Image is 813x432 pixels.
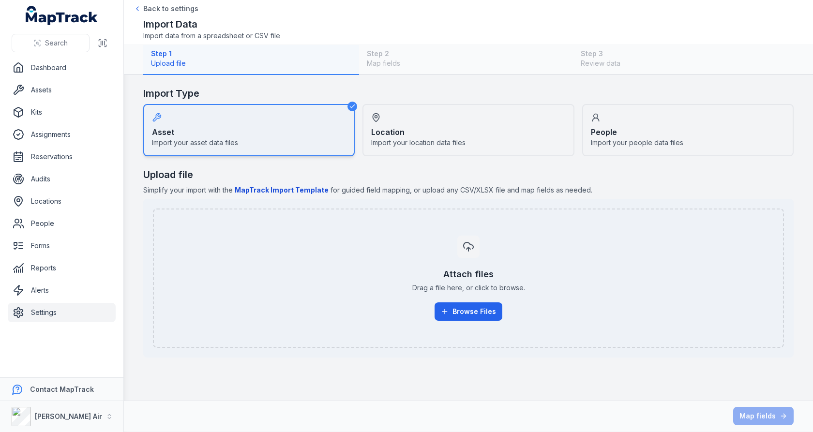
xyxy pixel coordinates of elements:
[35,412,102,420] strong: [PERSON_NAME] Air
[151,59,351,68] span: Upload file
[8,192,116,211] a: Locations
[143,31,280,41] span: Import data from a spreadsheet or CSV file
[412,283,525,293] span: Drag a file here, or click to browse.
[8,125,116,144] a: Assignments
[591,126,617,138] strong: People
[152,126,174,138] strong: Asset
[8,281,116,300] a: Alerts
[143,185,794,195] span: Simplify your import with the for guided field mapping, or upload any CSV/XLSX file and map field...
[8,58,116,77] a: Dashboard
[143,17,280,31] h2: Import Data
[143,45,359,75] button: Step 1Upload file
[435,302,502,321] button: Browse Files
[443,268,494,281] h3: Attach files
[8,303,116,322] a: Settings
[151,49,351,59] strong: Step 1
[8,80,116,100] a: Assets
[8,258,116,278] a: Reports
[8,103,116,122] a: Kits
[8,236,116,255] a: Forms
[12,34,90,52] button: Search
[143,4,198,14] span: Back to settings
[235,186,329,194] b: MapTrack Import Template
[26,6,98,25] a: MapTrack
[152,138,238,148] span: Import your asset data files
[8,169,116,189] a: Audits
[45,38,68,48] span: Search
[134,4,198,14] a: Back to settings
[143,87,794,100] h2: Import Type
[591,138,683,148] span: Import your people data files
[30,385,94,393] strong: Contact MapTrack
[8,147,116,166] a: Reservations
[8,214,116,233] a: People
[143,168,794,181] h2: Upload file
[371,138,466,148] span: Import your location data files
[371,126,405,138] strong: Location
